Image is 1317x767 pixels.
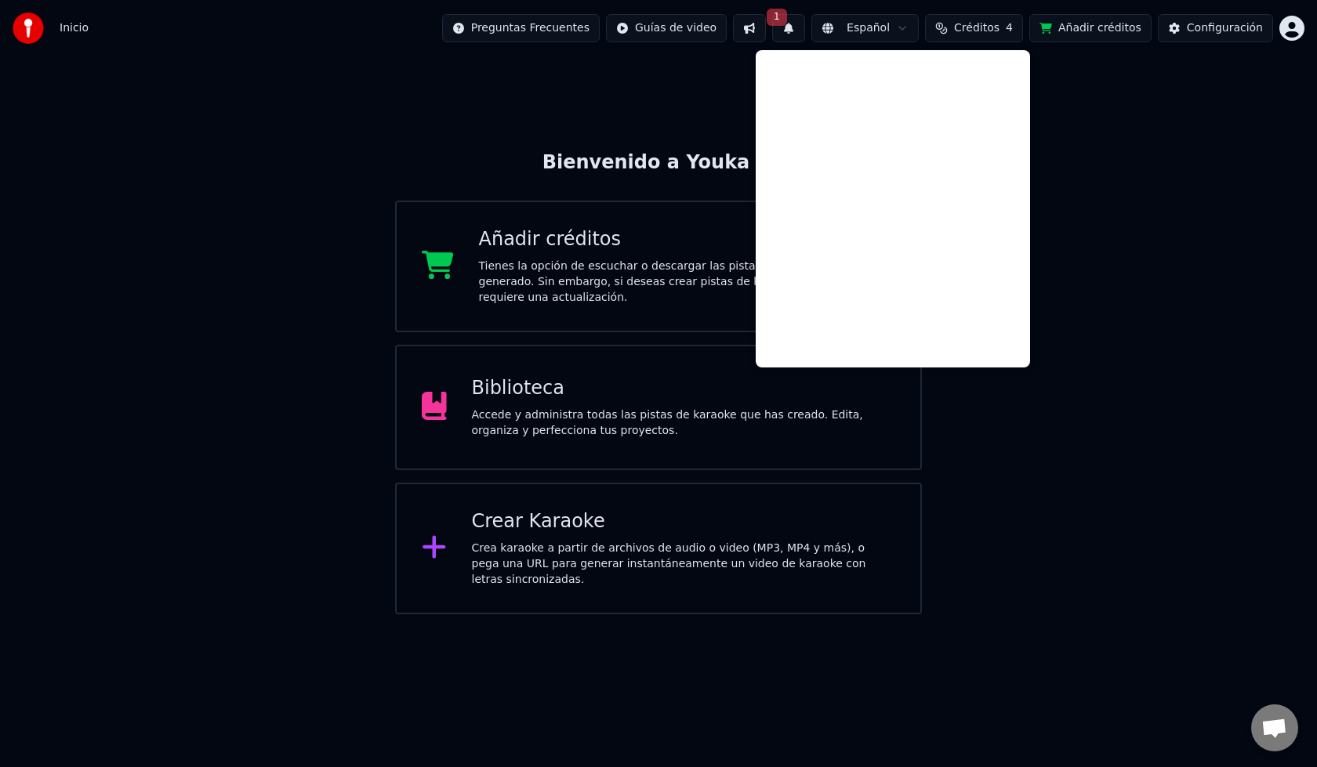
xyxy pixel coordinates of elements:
nav: breadcrumb [60,20,89,36]
button: Créditos4 [925,14,1023,42]
a: Chat abierto [1251,704,1298,751]
button: Preguntas Frecuentes [442,14,600,42]
div: Crea karaoke a partir de archivos de audio o video (MP3, MP4 y más), o pega una URL para generar ... [472,541,896,588]
div: Configuración [1187,20,1263,36]
div: Bienvenido a Youka [542,150,775,175]
div: Tienes la opción de escuchar o descargar las pistas de karaoke que ya has generado. Sin embargo, ... [479,259,896,306]
button: Añadir créditos [1029,14,1152,42]
div: Crear Karaoke [472,509,896,534]
span: Inicio [60,20,89,36]
button: Guías de video [606,14,727,42]
button: Configuración [1158,14,1273,42]
div: Accede y administra todas las pistas de karaoke que has creado. Edita, organiza y perfecciona tus... [472,407,896,439]
span: 1 [767,9,787,26]
div: Añadir créditos [479,227,896,252]
button: 1 [772,14,805,42]
img: youka [13,13,44,44]
div: Biblioteca [472,376,896,401]
span: 4 [1006,20,1013,36]
span: Créditos [954,20,1000,36]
